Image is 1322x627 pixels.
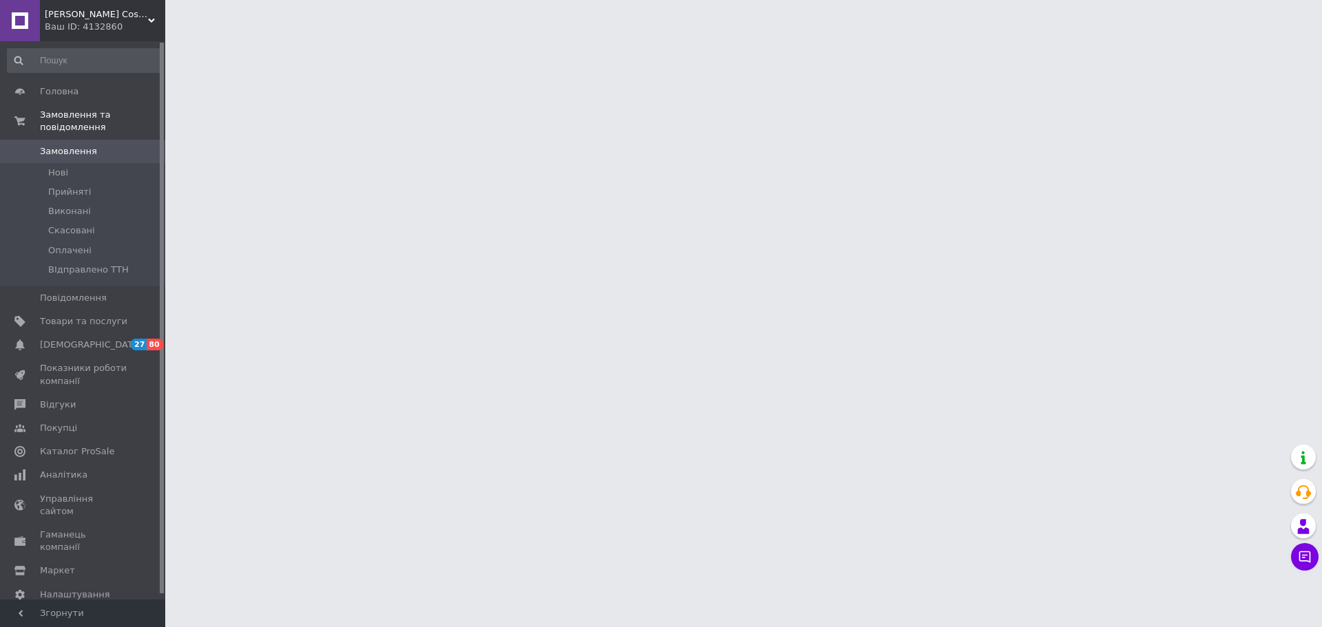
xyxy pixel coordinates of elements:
[147,339,162,350] span: 80
[40,362,127,387] span: Показники роботи компанії
[48,205,91,217] span: Виконані
[40,85,78,98] span: Головна
[40,398,76,411] span: Відгуки
[45,21,165,33] div: Ваш ID: 4132860
[40,445,114,458] span: Каталог ProSale
[48,224,95,237] span: Скасовані
[40,469,87,481] span: Аналітика
[7,48,162,73] input: Пошук
[48,244,92,257] span: Оплачені
[131,339,147,350] span: 27
[40,588,110,601] span: Налаштування
[40,292,107,304] span: Повідомлення
[40,493,127,518] span: Управління сайтом
[40,145,97,158] span: Замовлення
[40,529,127,553] span: Гаманець компанії
[40,339,142,351] span: [DEMOGRAPHIC_DATA]
[45,8,148,21] span: Seagull Cosmetics
[1291,543,1319,571] button: Чат з покупцем
[40,315,127,328] span: Товари та послуги
[48,186,91,198] span: Прийняті
[48,264,129,276] span: ВІдправлено ТТН
[40,564,75,577] span: Маркет
[40,109,165,134] span: Замовлення та повідомлення
[40,422,77,434] span: Покупці
[48,167,68,179] span: Нові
